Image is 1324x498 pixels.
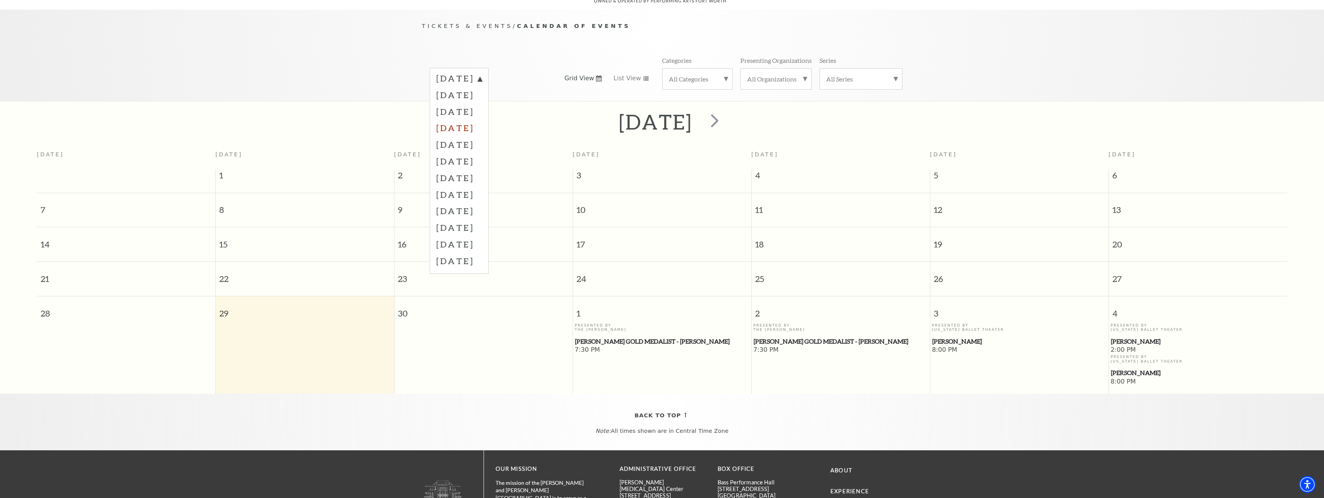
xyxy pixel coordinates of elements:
[575,337,749,346] span: [PERSON_NAME] Gold Medalist - [PERSON_NAME]
[436,73,482,86] label: [DATE]
[930,193,1109,220] span: 12
[826,75,896,83] label: All Series
[932,323,1107,332] p: Presented By [US_STATE] Ballet Theater
[747,75,805,83] label: All Organizations
[436,219,482,236] label: [DATE]
[751,151,778,157] span: [DATE]
[932,346,1107,354] span: 8:00 PM
[1111,323,1285,332] p: Presented By [US_STATE] Ballet Theater
[436,136,482,153] label: [DATE]
[1109,227,1288,254] span: 20
[216,227,394,254] span: 15
[1111,337,1285,346] span: [PERSON_NAME]
[718,479,804,486] p: Bass Performance Hall
[699,108,728,136] button: next
[37,147,215,169] th: [DATE]
[394,227,573,254] span: 16
[436,252,482,269] label: [DATE]
[517,22,630,29] span: Calendar of Events
[752,169,930,185] span: 4
[496,464,592,474] p: OUR MISSION
[753,323,928,332] p: Presented By The [PERSON_NAME]
[436,86,482,103] label: [DATE]
[216,193,394,220] span: 8
[422,21,902,31] p: /
[394,296,573,323] span: 30
[596,428,611,434] em: Note:
[718,464,804,474] p: BOX OFFICE
[930,151,957,157] span: [DATE]
[575,346,749,354] span: 7:30 PM
[619,109,692,134] h2: [DATE]
[752,227,930,254] span: 18
[1109,262,1288,289] span: 27
[752,296,930,323] span: 2
[1109,193,1288,220] span: 13
[1111,354,1285,363] p: Presented By [US_STATE] Ballet Theater
[752,262,930,289] span: 25
[1111,378,1285,386] span: 8:00 PM
[930,227,1109,254] span: 19
[573,193,751,220] span: 10
[573,227,751,254] span: 17
[1109,296,1288,323] span: 4
[394,169,573,185] span: 2
[436,169,482,186] label: [DATE]
[216,262,394,289] span: 22
[573,151,600,157] span: [DATE]
[754,337,928,346] span: [PERSON_NAME] Gold Medalist - [PERSON_NAME]
[37,262,215,289] span: 21
[620,464,706,474] p: Administrative Office
[573,169,751,185] span: 3
[216,296,394,323] span: 29
[753,346,928,354] span: 7:30 PM
[575,323,749,332] p: Presented By The [PERSON_NAME]
[436,153,482,169] label: [DATE]
[635,411,681,420] span: Back To Top
[662,56,692,64] p: Categories
[37,296,215,323] span: 28
[1299,476,1316,493] div: Accessibility Menu
[718,486,804,492] p: [STREET_ADDRESS]
[932,337,1106,346] span: [PERSON_NAME]
[930,169,1109,185] span: 5
[1111,368,1285,378] span: [PERSON_NAME]
[573,296,751,323] span: 1
[436,236,482,252] label: [DATE]
[752,193,930,220] span: 11
[930,262,1109,289] span: 26
[422,22,513,29] span: Tickets & Events
[436,119,482,136] label: [DATE]
[394,193,573,220] span: 9
[436,186,482,203] label: [DATE]
[37,193,215,220] span: 7
[394,262,573,289] span: 23
[565,74,594,83] span: Grid View
[830,467,852,474] a: About
[613,74,641,83] span: List View
[1111,346,1285,354] span: 2:00 PM
[394,151,421,157] span: [DATE]
[216,169,394,185] span: 1
[573,262,751,289] span: 24
[37,227,215,254] span: 14
[215,151,243,157] span: [DATE]
[436,202,482,219] label: [DATE]
[820,56,836,64] p: Series
[1109,151,1136,157] span: [DATE]
[930,296,1109,323] span: 3
[7,428,1317,434] p: All times shown are in Central Time Zone
[740,56,812,64] p: Presenting Organizations
[436,103,482,120] label: [DATE]
[830,488,869,495] a: Experience
[1109,169,1288,185] span: 6
[620,479,706,493] p: [PERSON_NAME][MEDICAL_DATA] Center
[669,75,726,83] label: All Categories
